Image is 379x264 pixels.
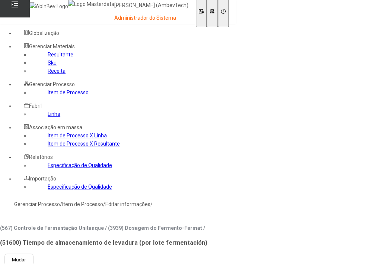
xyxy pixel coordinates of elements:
[48,162,112,168] a: Especificação de Qualidade
[48,184,112,190] a: Especificação de Qualidade
[114,14,188,22] p: Administrador do Sistema
[103,201,105,207] nz-breadcrumb-separator: /
[29,103,42,109] span: Fabril
[48,111,60,117] a: Linha
[150,201,153,207] nz-breadcrumb-separator: /
[14,201,60,207] a: Gerenciar Processo
[12,257,26,263] span: Mudar
[29,30,59,36] span: Globalização
[105,201,150,207] a: Editar informações
[60,201,62,207] nz-breadcrumb-separator: /
[48,68,66,74] a: Receita
[30,2,68,10] img: AbInBev Logo
[48,141,120,147] a: Item de Processo X Resultante
[48,133,107,138] a: Item de Processo X Linha
[29,43,75,49] span: Gerenciar Materiais
[29,176,56,182] span: Importação
[29,154,53,160] span: Relatórios
[48,52,73,58] a: Resultante
[48,89,89,95] a: Item de Processo
[29,124,82,130] span: Associação em massa
[29,81,75,87] span: Gerenciar Processo
[48,60,57,66] a: Sku
[114,2,188,9] p: [PERSON_NAME] (AmbevTech)
[62,201,103,207] a: Item de Processo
